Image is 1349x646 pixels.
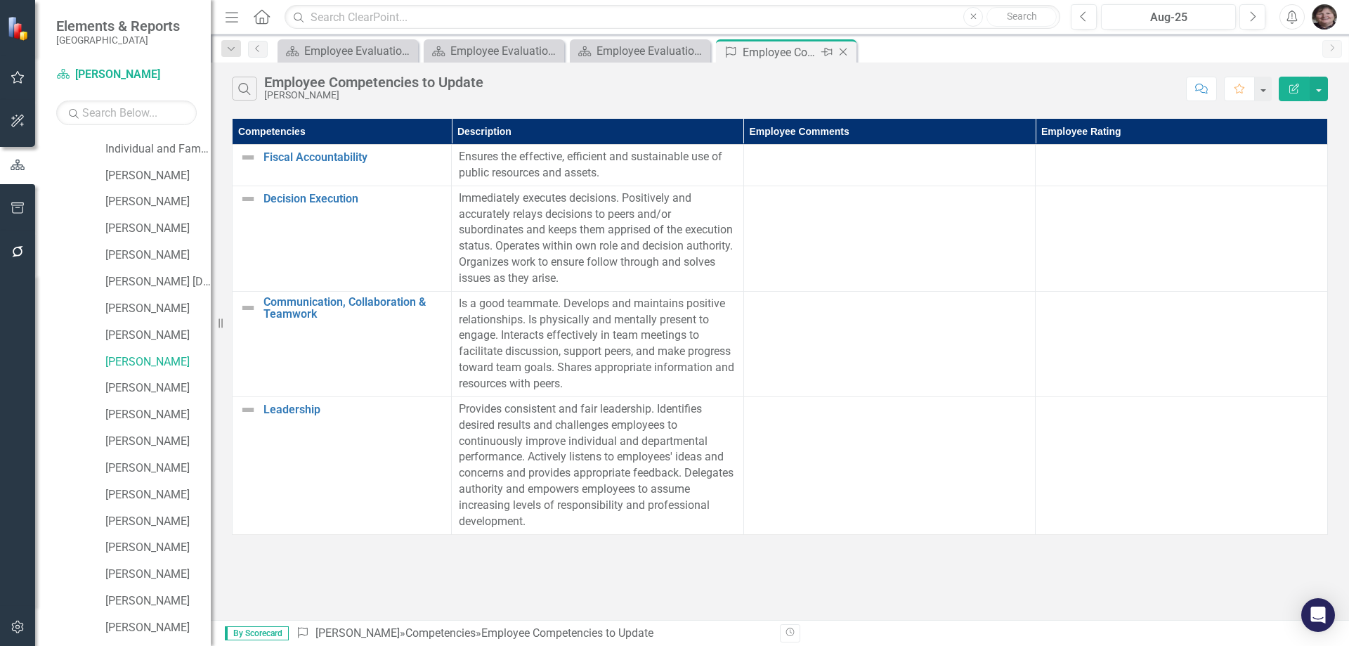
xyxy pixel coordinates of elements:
[1036,291,1328,396] td: Double-Click to Edit
[264,75,483,90] div: Employee Competencies to Update
[450,42,561,60] div: Employee Evaluation Navigation
[105,407,211,423] a: [PERSON_NAME]
[105,540,211,556] a: [PERSON_NAME]
[105,567,211,583] a: [PERSON_NAME]
[105,274,211,290] a: [PERSON_NAME] [DATE]
[225,626,289,640] span: By Scorecard
[105,221,211,237] a: [PERSON_NAME]
[1101,4,1236,30] button: Aug-25
[459,190,736,287] p: Immediately executes decisions. Positively and accurately relays decisions to peers and/or subord...
[459,296,736,392] p: Is a good teammate. Develops and maintains positive relationships. Is physically and mentally pre...
[281,42,415,60] a: Employee Evaluation Navigation
[240,149,256,166] img: Not Defined
[264,90,483,101] div: [PERSON_NAME]
[105,354,211,370] a: [PERSON_NAME]
[240,190,256,207] img: Not Defined
[56,34,180,46] small: [GEOGRAPHIC_DATA]
[105,514,211,530] a: [PERSON_NAME]
[105,194,211,210] a: [PERSON_NAME]
[459,149,736,181] p: Ensures the effective, efficient and sustainable use of public resources and assets.
[56,101,197,125] input: Search Below...
[743,186,1036,291] td: Double-Click to Edit
[56,67,197,83] a: [PERSON_NAME]
[452,291,744,396] td: Double-Click to Edit
[105,380,211,396] a: [PERSON_NAME]
[263,151,444,164] a: Fiscal Accountability
[105,328,211,344] a: [PERSON_NAME]
[1036,145,1328,186] td: Double-Click to Edit
[263,403,444,416] a: Leadership
[105,593,211,609] a: [PERSON_NAME]
[1312,4,1337,30] img: Joni Reynolds
[105,487,211,503] a: [PERSON_NAME]
[233,145,452,186] td: Double-Click to Edit Right Click for Context Menu
[105,141,211,157] a: Individual and Family Health Program
[427,42,561,60] a: Employee Evaluation Navigation
[743,145,1036,186] td: Double-Click to Edit
[304,42,415,60] div: Employee Evaluation Navigation
[1106,9,1231,26] div: Aug-25
[105,434,211,450] a: [PERSON_NAME]
[233,396,452,534] td: Double-Click to Edit Right Click for Context Menu
[315,626,400,640] a: [PERSON_NAME]
[1036,396,1328,534] td: Double-Click to Edit
[105,247,211,264] a: [PERSON_NAME]
[7,16,32,41] img: ClearPoint Strategy
[452,186,744,291] td: Double-Click to Edit
[263,193,444,205] a: Decision Execution
[240,299,256,316] img: Not Defined
[105,460,211,477] a: [PERSON_NAME]
[105,620,211,636] a: [PERSON_NAME]
[105,301,211,317] a: [PERSON_NAME]
[233,291,452,396] td: Double-Click to Edit Right Click for Context Menu
[405,626,476,640] a: Competencies
[597,42,707,60] div: Employee Evaluation Navigation
[481,626,653,640] div: Employee Competencies to Update
[233,186,452,291] td: Double-Click to Edit Right Click for Context Menu
[452,396,744,534] td: Double-Click to Edit
[56,18,180,34] span: Elements & Reports
[573,42,707,60] a: Employee Evaluation Navigation
[743,396,1036,534] td: Double-Click to Edit
[743,291,1036,396] td: Double-Click to Edit
[1036,186,1328,291] td: Double-Click to Edit
[1301,598,1335,632] div: Open Intercom Messenger
[105,168,211,184] a: [PERSON_NAME]
[452,145,744,186] td: Double-Click to Edit
[986,7,1057,27] button: Search
[1007,11,1037,22] span: Search
[296,626,769,642] div: » »
[240,401,256,418] img: Not Defined
[459,401,736,530] p: Provides consistent and fair leadership. Identifies desired results and challenges employees to c...
[263,296,444,321] a: Communication, Collaboration & Teamwork
[285,5,1060,30] input: Search ClearPoint...
[743,44,818,61] div: Employee Competencies to Update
